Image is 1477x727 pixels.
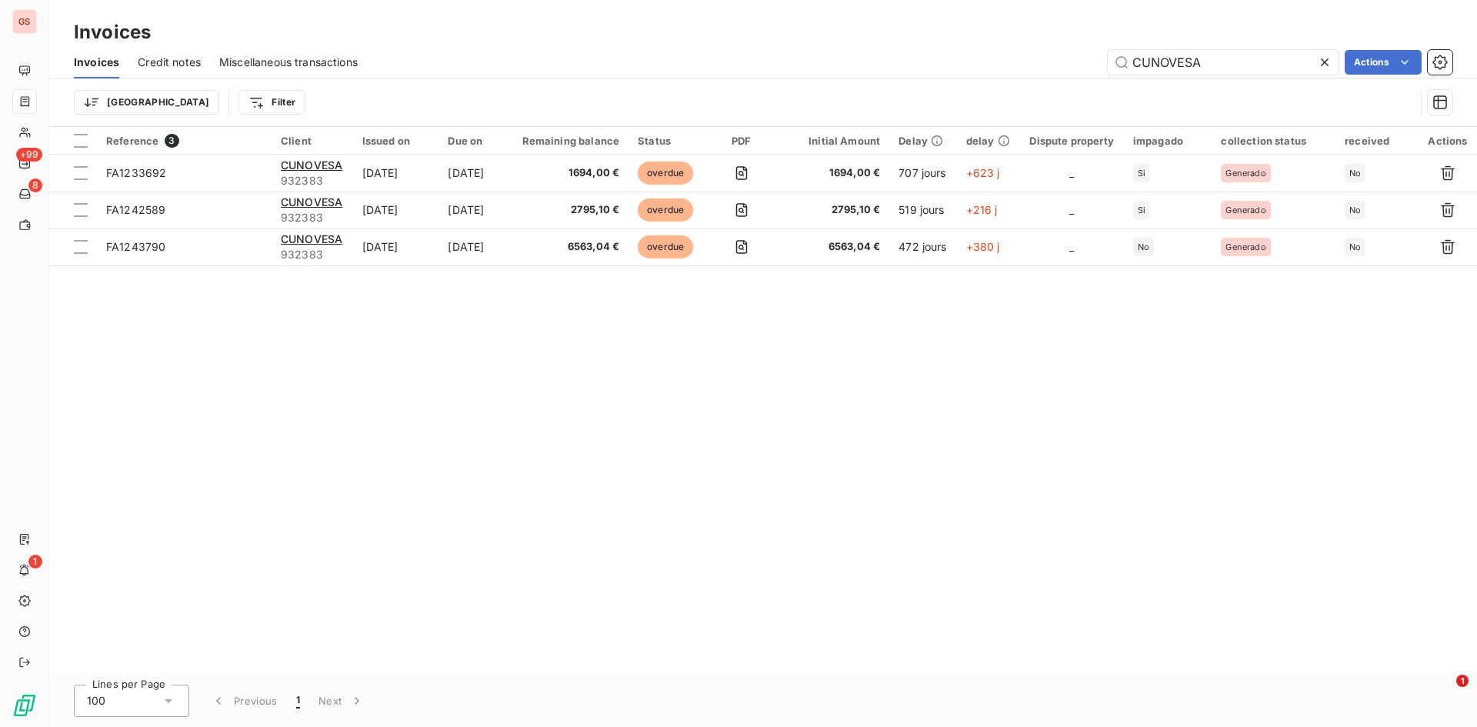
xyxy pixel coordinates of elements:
[1133,135,1203,147] div: impagado
[1221,135,1326,147] div: collection status
[281,195,342,208] span: CUNOVESA
[106,203,165,216] span: FA1242589
[281,135,344,147] div: Client
[353,228,439,265] td: [DATE]
[438,192,511,228] td: [DATE]
[106,240,165,253] span: FA1243790
[966,135,1011,147] div: delay
[106,166,166,179] span: FA1233692
[353,192,439,228] td: [DATE]
[28,178,42,192] span: 8
[362,135,430,147] div: Issued on
[281,158,342,172] span: CUNOVESA
[1069,240,1074,253] span: _
[966,166,1000,179] span: +623 j
[287,685,309,717] button: 1
[74,55,119,70] span: Invoices
[12,693,37,718] img: Logo LeanPay
[1138,242,1149,252] span: No
[1349,242,1361,252] span: No
[638,198,693,222] span: overdue
[521,135,620,147] div: Remaining balance
[219,55,358,70] span: Miscellaneous transactions
[12,9,37,34] div: GS
[521,202,620,218] span: 2795,10 €
[309,685,374,717] button: Next
[521,239,620,255] span: 6563,04 €
[1456,675,1469,687] span: 1
[16,148,42,162] span: +99
[106,135,158,147] span: Reference
[638,162,693,185] span: overdue
[789,135,880,147] div: Initial Amount
[1349,205,1361,215] span: No
[281,247,344,262] span: 932383
[789,202,880,218] span: 2795,10 €
[1225,242,1265,252] span: Generado
[353,155,439,192] td: [DATE]
[28,555,42,569] span: 1
[712,135,770,147] div: PDF
[638,235,693,258] span: overdue
[1225,205,1265,215] span: Generado
[281,173,344,188] span: 932383
[1345,135,1409,147] div: received
[521,165,620,181] span: 1694,00 €
[238,90,305,115] button: Filter
[638,135,694,147] div: Status
[889,155,957,192] td: 707 jours
[966,203,998,216] span: +216 j
[87,693,105,709] span: 100
[281,210,344,225] span: 932383
[789,165,880,181] span: 1694,00 €
[165,134,178,148] span: 3
[281,232,342,245] span: CUNOVESA
[966,240,1000,253] span: +380 j
[1425,675,1462,712] iframe: Intercom live chat
[1069,166,1074,179] span: _
[889,228,957,265] td: 472 jours
[1069,203,1074,216] span: _
[202,685,287,717] button: Previous
[74,90,219,115] button: [GEOGRAPHIC_DATA]
[1225,168,1265,178] span: Generado
[789,239,880,255] span: 6563,04 €
[1345,50,1422,75] button: Actions
[1138,168,1145,178] span: Si
[74,18,151,46] h3: Invoices
[899,135,948,147] div: Delay
[138,55,201,70] span: Credit notes
[448,135,502,147] div: Due on
[438,155,511,192] td: [DATE]
[438,228,511,265] td: [DATE]
[1138,205,1145,215] span: Si
[296,693,300,709] span: 1
[1349,168,1361,178] span: No
[889,192,957,228] td: 519 jours
[1108,50,1339,75] input: Search
[1428,135,1468,147] div: Actions
[1029,135,1115,147] div: Dispute property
